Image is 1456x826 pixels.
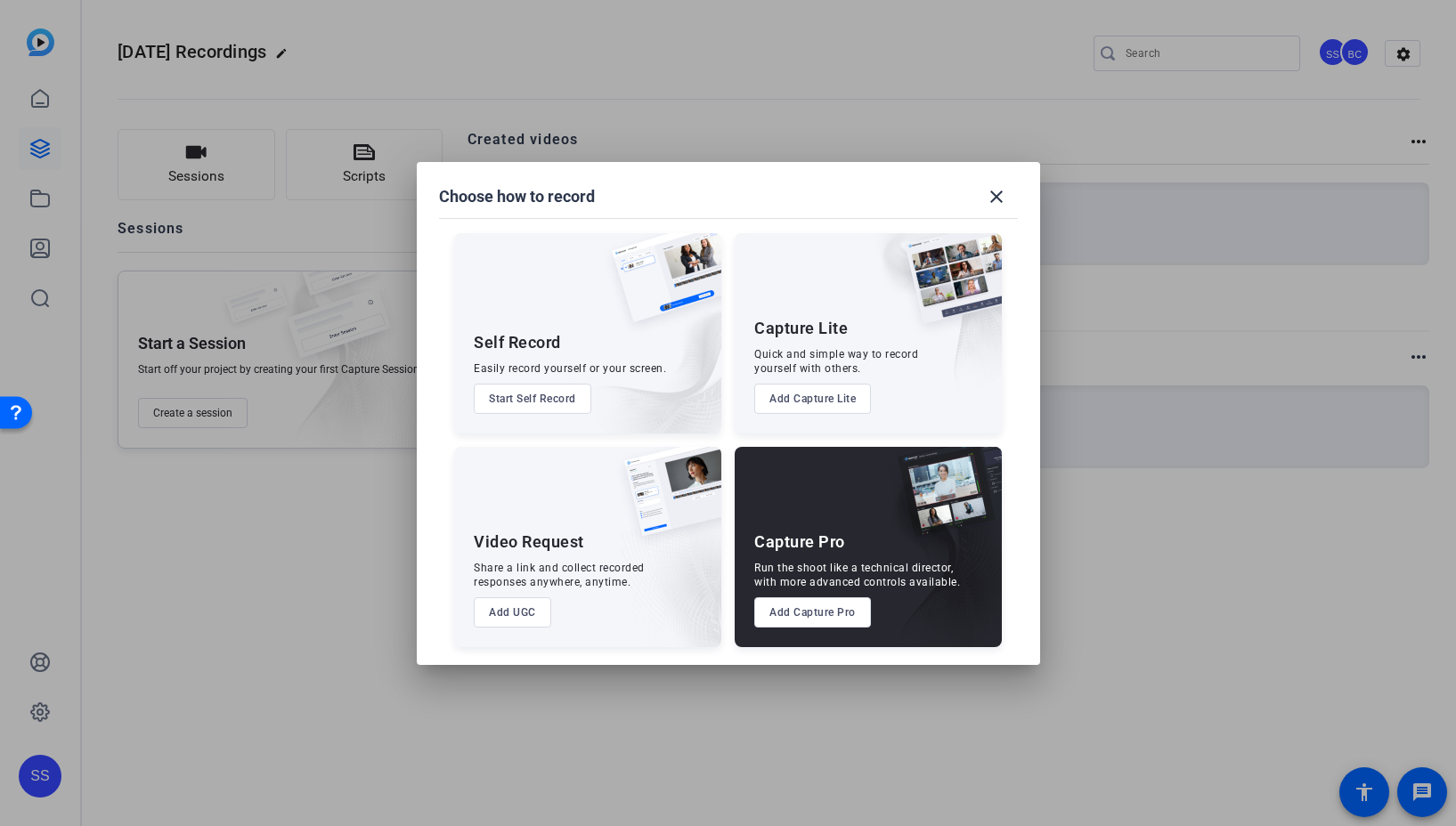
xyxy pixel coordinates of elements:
div: Video Request [474,531,584,553]
div: Quick and simple way to record yourself with others. [754,347,918,376]
mat-icon: close [986,186,1007,207]
div: Self Record [474,332,561,353]
button: Start Self Record [474,384,591,414]
button: Add Capture Pro [754,597,871,628]
div: Capture Pro [754,531,845,553]
div: Run the shoot like a technical director, with more advanced controls available. [754,561,960,589]
img: ugc-content.png [611,447,721,555]
button: Add Capture Lite [754,384,871,414]
button: Add UGC [474,597,551,628]
img: embarkstudio-ugc-content.png [618,502,721,647]
div: Capture Lite [754,318,848,339]
img: embarkstudio-capture-pro.png [870,469,1002,647]
img: capture-pro.png [884,447,1002,555]
div: Share a link and collect recorded responses anywhere, anytime. [474,561,645,589]
img: embarkstudio-capture-lite.png [842,233,1002,411]
img: embarkstudio-self-record.png [566,271,721,433]
h1: Choose how to record [439,186,595,207]
img: capture-lite.png [891,233,1002,342]
div: Easily record yourself or your screen. [474,361,666,376]
img: self-record.png [598,233,721,340]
